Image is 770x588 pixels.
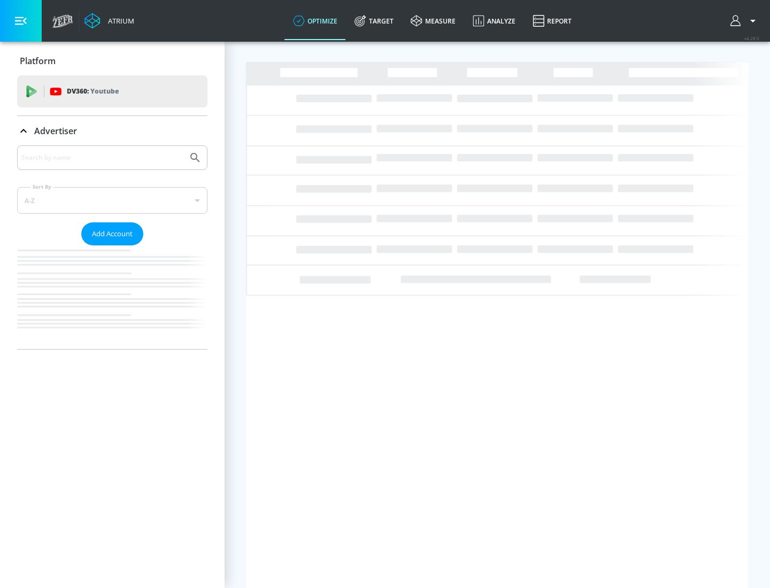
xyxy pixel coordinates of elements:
[84,13,134,29] a: Atrium
[34,125,77,137] p: Advertiser
[67,86,119,97] p: DV360:
[284,2,346,40] a: optimize
[464,2,524,40] a: Analyze
[30,183,53,190] label: Sort By
[17,145,207,349] div: Advertiser
[21,151,183,165] input: Search by name
[90,86,119,97] p: Youtube
[17,187,207,214] div: A-Z
[744,35,759,41] span: v 4.28.0
[92,228,133,240] span: Add Account
[81,222,143,245] button: Add Account
[20,55,56,67] p: Platform
[17,116,207,146] div: Advertiser
[17,46,207,76] div: Platform
[402,2,464,40] a: measure
[17,245,207,349] nav: list of Advertiser
[17,75,207,107] div: DV360: Youtube
[524,2,580,40] a: Report
[104,16,134,26] div: Atrium
[346,2,402,40] a: Target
